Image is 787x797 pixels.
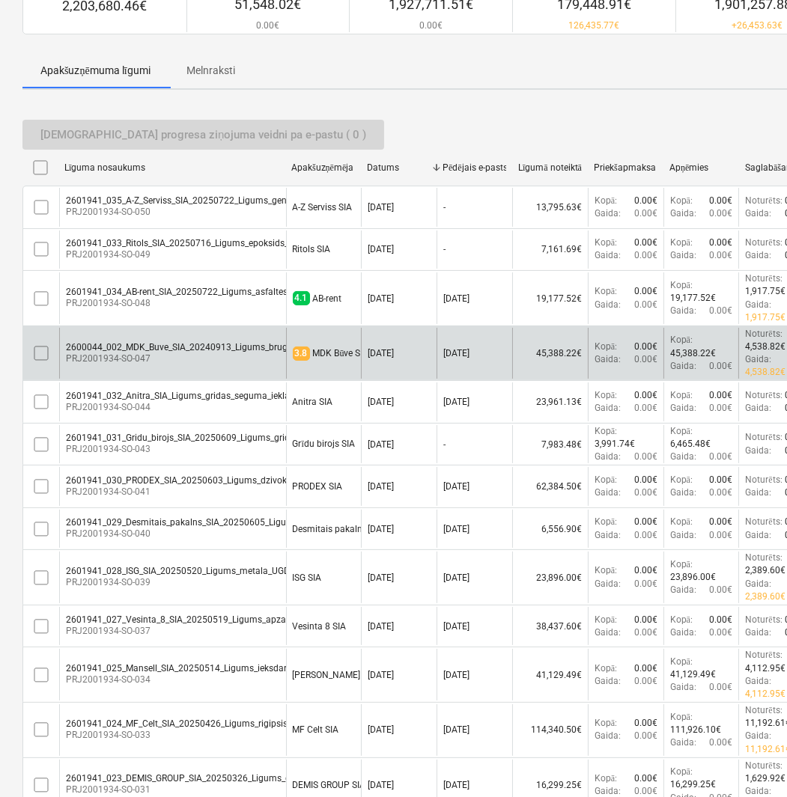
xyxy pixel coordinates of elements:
p: Gaida : [745,207,771,220]
p: 0.00€ [709,305,732,317]
p: Gaida : [595,299,621,311]
div: 2601941_025_Mansell_SIA_20250514_Ligums_ieksdarbi_MR1.pdf [66,663,332,674]
div: [DATE] [443,780,470,790]
p: Kopā : [670,334,693,346]
div: 19,177.52€ [512,272,588,324]
p: PRJ2001934-SO-040 [66,528,390,540]
p: Gaida : [670,402,696,415]
p: Kopā : [595,236,617,249]
p: Noturēts : [745,516,782,528]
p: Gaida : [745,675,771,688]
div: Līguma nosaukums [64,162,279,174]
div: 45,388.22€ [512,328,588,379]
p: 4,112.95€ [745,688,786,700]
p: 0.00€ [634,626,657,639]
p: 0.00€ [634,299,657,311]
p: 45,388.22€ [670,347,716,360]
p: 0.00€ [634,675,657,688]
p: PRJ2001934-SO-049 [66,248,359,261]
span: 4.1 [293,291,310,305]
p: 2,389.60€ [745,564,786,577]
div: [DATE] [368,293,394,304]
p: Kopā : [595,474,617,486]
div: - [443,244,446,254]
p: Kopā : [670,711,693,724]
p: Gaida : [670,360,696,373]
p: Kopā : [670,614,693,626]
p: 0.00€ [634,772,657,785]
div: Grīdu birojs SIA [293,439,355,450]
div: 62,384.50€ [512,467,588,505]
p: Noturēts : [745,195,782,207]
p: Noturēts : [745,328,782,341]
p: Gaida : [745,578,771,590]
p: Gaida : [745,445,771,457]
p: 0.00€ [709,389,732,402]
p: Noturēts : [745,431,782,444]
div: [DATE] [368,724,394,735]
p: Kopā : [595,389,617,402]
p: Gaida : [670,626,696,639]
p: PRJ2001934-SO-047 [66,352,404,365]
p: Kopā : [595,564,617,577]
p: 0.00€ [235,19,302,32]
p: PRJ2001934-SO-043 [66,443,380,456]
div: 23,961.13€ [512,382,588,421]
p: 111,926.10€ [670,724,721,736]
div: 2601941_024_MF_Celt_SIA_20250426_Ligums_rigipsis-flizesana-krasosana_MR1.pdf [66,718,409,729]
p: Gaida : [670,681,696,694]
p: 0.00€ [634,486,657,499]
div: [DATE] [443,524,470,534]
div: [DATE] [368,397,394,407]
p: Gaida : [745,299,771,311]
p: Gaida : [745,626,771,639]
div: 13,795.63€ [512,188,588,226]
div: 2601941_035_A-Z_Serviss_SIA_20250722_Ligums_generaltirisana_pielagots_punkts2.2_MR1.pdf [66,195,455,206]
p: 0.00€ [709,402,732,415]
div: - [443,439,446,450]
p: 6,465.48€ [670,438,711,451]
p: 1,917.75€ [745,285,786,298]
p: PRJ2001934-SO-044 [66,401,347,414]
p: Kopā : [670,425,693,438]
div: MDK Būve SIA [313,348,369,359]
p: Gaida : [670,486,696,499]
div: [DATE] [368,572,394,583]
p: 4,538.82€ [745,341,786,353]
p: Gaida : [670,584,696,596]
p: 19,177.52€ [670,292,716,305]
p: 0.00€ [634,353,657,366]
p: 0.00€ [634,578,657,590]
div: Anitra SIA [293,397,333,407]
p: PRJ2001934-SO-050 [66,206,455,219]
p: Gaida : [595,675,621,688]
div: 2601941_034_AB-rent_SIA_20250722_Ligums_asfaltesana_MR1.pdf [66,287,341,297]
p: Gaida : [595,578,621,590]
div: Mansell SIA [293,670,361,680]
p: Kopā : [595,341,617,353]
p: Noturēts : [745,552,782,564]
p: 126,435.77€ [557,19,631,32]
p: Apakšuzņēmuma līgumi [40,63,151,79]
p: 0.00€ [634,236,657,249]
p: Kopā : [670,279,693,292]
div: MF Celt SIA [293,724,339,735]
p: 0.00€ [709,486,732,499]
p: 0.00€ [634,451,657,463]
div: Ritols SIA [293,244,331,254]
div: 2601941_033_Ritols_SIA_20250716_Ligums_epoksids_kapnem_MR1.pdf [66,238,359,248]
p: PRJ2001934-SO-037 [66,625,365,638]
p: Kopā : [595,614,617,626]
div: Chat Widget [712,725,787,797]
div: 38,437.60€ [512,607,588,645]
p: PRJ2001934-SO-041 [66,486,376,498]
p: Kopā : [670,656,693,668]
p: 0.00€ [634,249,657,262]
p: 0.00€ [634,402,657,415]
p: 41,129.49€ [670,668,716,681]
p: Noturēts : [745,272,782,285]
p: PRJ2001934-SO-048 [66,297,341,310]
div: 6,556.90€ [512,510,588,548]
div: [DATE] [443,670,470,680]
p: 0.00€ [709,584,732,596]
